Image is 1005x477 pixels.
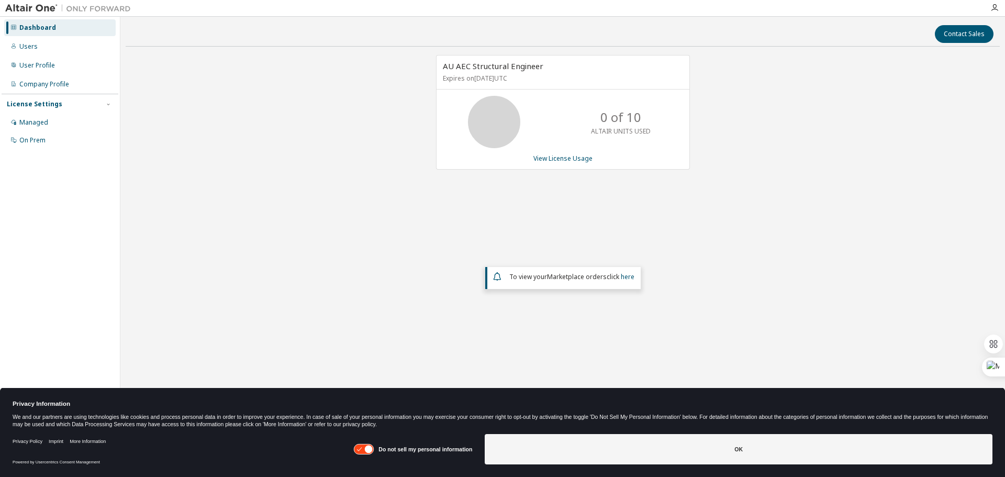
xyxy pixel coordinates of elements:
[621,272,634,281] a: here
[547,272,607,281] em: Marketplace orders
[443,61,543,71] span: AU AEC Structural Engineer
[19,118,48,127] div: Managed
[591,127,651,136] p: ALTAIR UNITS USED
[533,154,593,163] a: View License Usage
[443,74,680,83] p: Expires on [DATE] UTC
[19,136,46,145] div: On Prem
[19,24,56,32] div: Dashboard
[935,25,993,43] button: Contact Sales
[19,80,69,88] div: Company Profile
[600,108,641,126] p: 0 of 10
[509,272,634,281] span: To view your click
[19,42,38,51] div: Users
[19,61,55,70] div: User Profile
[5,3,136,14] img: Altair One
[7,100,62,108] div: License Settings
